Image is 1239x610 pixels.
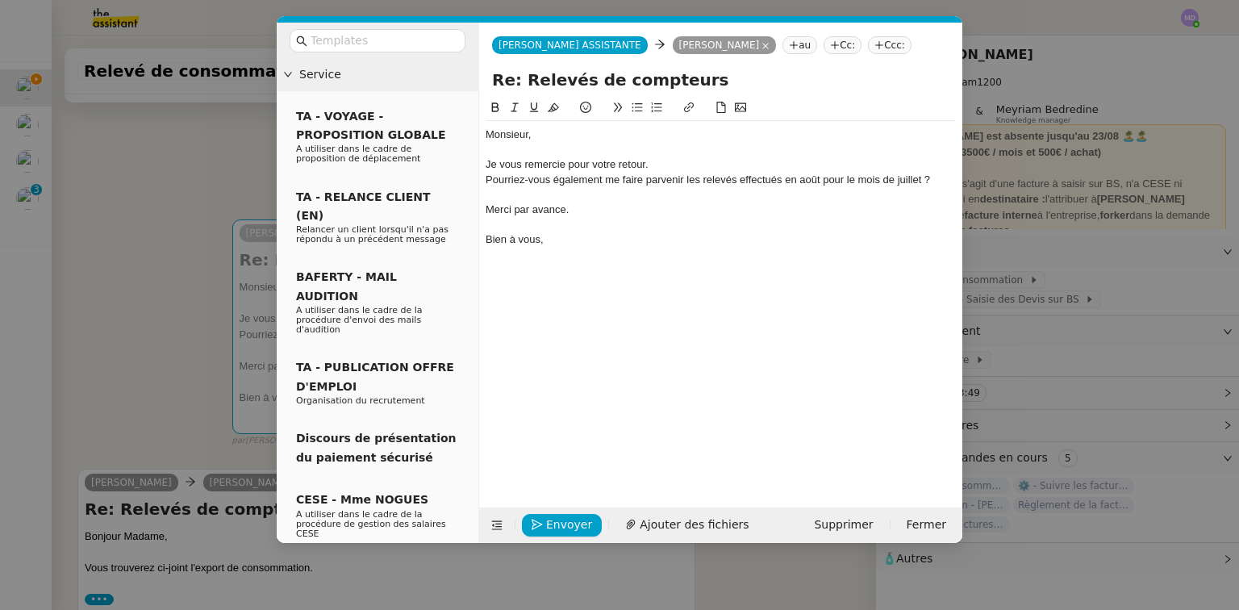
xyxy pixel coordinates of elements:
[615,514,758,537] button: Ajouter des fichiers
[296,110,445,141] span: TA - VOYAGE - PROPOSITION GLOBALE
[522,514,602,537] button: Envoyer
[640,516,749,534] span: Ajouter des fichiers
[296,361,454,392] span: TA - PUBLICATION OFFRE D'EMPLOI
[296,432,457,463] span: Discours de présentation du paiement sécurisé
[311,31,456,50] input: Templates
[824,36,861,54] nz-tag: Cc:
[277,59,478,90] div: Service
[499,40,641,51] span: [PERSON_NAME] ASSISTANTE
[296,224,448,244] span: Relancer un client lorsqu'il n'a pas répondu à un précédent message
[299,65,472,84] span: Service
[486,173,956,187] div: Pourriez-vous également me faire parvenir les relevés effectués en août pour le mois de juillet ?
[486,203,956,217] div: Merci par avance.
[486,232,956,247] div: Bien à vous,
[296,190,431,222] span: TA - RELANCE CLIENT (EN)
[486,127,956,142] div: Monsieur,
[907,516,946,534] span: Fermer
[868,36,912,54] nz-tag: Ccc:
[296,270,397,302] span: BAFERTY - MAIL AUDITION
[296,144,420,164] span: A utiliser dans le cadre de proposition de déplacement
[296,305,423,335] span: A utiliser dans le cadre de la procédure d'envoi des mails d'audition
[897,514,956,537] button: Fermer
[814,516,873,534] span: Supprimer
[492,68,949,92] input: Subject
[296,395,425,406] span: Organisation du recrutement
[546,516,592,534] span: Envoyer
[296,509,446,539] span: A utiliser dans le cadre de la procédure de gestion des salaires CESE
[804,514,882,537] button: Supprimer
[296,493,428,506] span: CESE - Mme NOGUES
[486,157,956,172] div: Je vous remercie pour votre retour.
[782,36,817,54] nz-tag: au
[673,36,777,54] nz-tag: [PERSON_NAME]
